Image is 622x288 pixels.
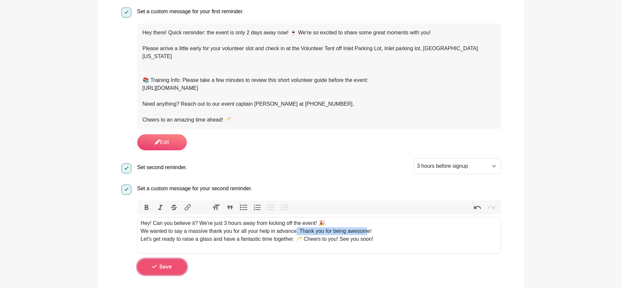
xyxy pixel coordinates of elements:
[143,84,496,92] div: [URL][DOMAIN_NAME]
[140,203,154,212] button: Bold
[137,8,244,16] div: Set a custom message for your first reminder.
[137,163,187,171] div: Set second reminder.
[278,203,292,212] button: Increase Level
[137,185,252,193] div: Set a custom message for your second reminder.
[121,9,244,14] a: Set a custom message for your first reminder.
[137,259,187,275] button: Save
[121,164,187,170] a: Set second reminder.
[143,45,496,60] div: Please arrive a little early for your volunteer slot and check in at the Volunteer Tent off Inlet...
[143,100,496,108] div: Need anything? Reach out to our event captain [PERSON_NAME] at [PHONE_NUMBER].
[167,203,181,212] button: Strikethrough
[181,203,195,212] button: Link
[223,203,237,212] button: Quote
[143,116,496,124] div: Cheers to an amazing time ahead! 🥂
[250,203,264,212] button: Numbers
[143,76,496,84] div: 📚 Training Info: Please take a few minutes to review this short volunteer guide before the event:
[237,203,250,212] button: Bullets
[143,29,496,37] div: Hey there! Quick reminder: the event is only 2 days away now! 🍷 We're so excited to share some gr...
[153,203,167,212] button: Italic
[121,186,252,191] a: Set a custom message for your second reminder.
[471,203,484,212] button: Undo
[484,203,498,212] button: Redo
[264,203,278,212] button: Decrease Level
[141,219,497,243] div: Hey! Can you believe it? We're just 3 hours away from kicking off the event! 🎉 We wanted to say a...
[137,134,187,150] a: Edit
[159,264,172,270] span: Save
[209,203,223,212] button: Heading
